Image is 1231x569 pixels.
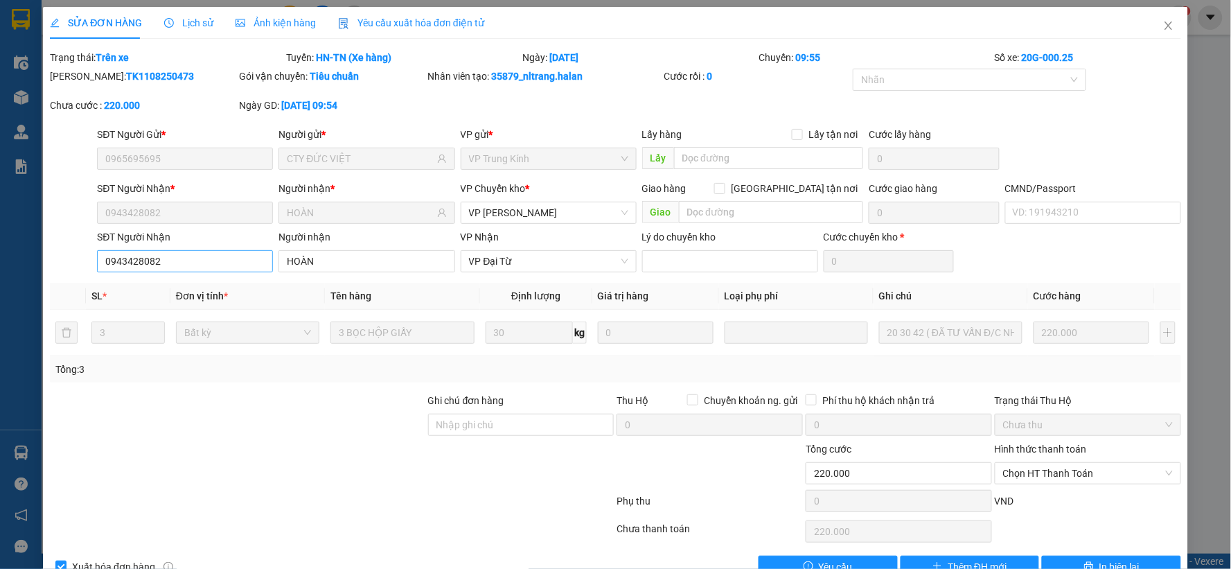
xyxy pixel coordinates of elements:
[97,229,273,245] div: SĐT Người Nhận
[1165,469,1174,478] span: close-circle
[869,202,1000,224] input: Cước giao hàng
[330,290,371,301] span: Tên hàng
[642,147,674,169] span: Lấy
[330,322,474,344] input: VD: Bàn, Ghế
[1034,322,1149,344] input: 0
[642,183,687,194] span: Giao hàng
[869,129,931,140] label: Cước lấy hàng
[757,50,993,65] div: Chuyến:
[239,98,425,113] div: Ngày GD:
[469,202,628,223] span: VP Hoàng Gia
[642,129,682,140] span: Lấy hàng
[285,50,521,65] div: Tuyến:
[642,201,679,223] span: Giao
[96,52,129,63] b: Trên xe
[707,71,713,82] b: 0
[316,52,391,63] b: HN-TN (Xe hàng)
[50,18,60,28] span: edit
[461,229,637,245] div: VP Nhận
[698,393,803,408] span: Chuyển khoản ng. gửi
[97,181,273,196] div: SĐT Người Nhận
[278,229,454,245] div: Người nhận
[338,17,484,28] span: Yêu cầu xuất hóa đơn điện tử
[598,290,649,301] span: Giá trị hàng
[461,127,637,142] div: VP gửi
[281,100,337,111] b: [DATE] 09:54
[50,69,236,84] div: [PERSON_NAME]:
[995,393,1181,408] div: Trạng thái Thu Hộ
[521,50,757,65] div: Ngày:
[615,493,804,518] div: Phụ thu
[236,17,316,28] span: Ảnh kiện hàng
[995,444,1087,455] label: Hình thức thanh toán
[428,414,614,436] input: Ghi chú đơn hàng
[437,154,447,164] span: user
[50,17,142,28] span: SỬA ĐƠN HÀNG
[437,208,447,218] span: user
[278,181,454,196] div: Người nhận
[1034,290,1081,301] span: Cước hàng
[803,127,863,142] span: Lấy tận nơi
[428,69,662,84] div: Nhân viên tạo:
[126,71,194,82] b: TK1108250473
[310,71,359,82] b: Tiêu chuẩn
[97,127,273,142] div: SĐT Người Gửi
[50,98,236,113] div: Chưa cước :
[817,393,940,408] span: Phí thu hộ khách nhận trả
[511,290,560,301] span: Định lượng
[549,52,578,63] b: [DATE]
[164,17,213,28] span: Lịch sử
[1022,52,1074,63] b: 20G-000.25
[615,521,804,545] div: Chưa thanh toán
[674,147,864,169] input: Dọc đường
[598,322,714,344] input: 0
[164,18,174,28] span: clock-circle
[469,251,628,272] span: VP Đại Từ
[91,290,103,301] span: SL
[236,18,245,28] span: picture
[338,18,349,29] img: icon
[492,71,583,82] b: 35879_nltrang.halan
[1003,414,1173,435] span: Chưa thu
[428,395,504,406] label: Ghi chú đơn hàng
[806,444,851,455] span: Tổng cước
[824,229,955,245] div: Cước chuyển kho
[55,362,475,377] div: Tổng: 3
[795,52,820,63] b: 09:55
[469,148,628,169] span: VP Trung Kính
[278,127,454,142] div: Người gửi
[184,322,311,343] span: Bất kỳ
[869,148,1000,170] input: Cước lấy hàng
[719,283,874,310] th: Loại phụ phí
[176,290,228,301] span: Đơn vị tính
[461,183,526,194] span: VP Chuyển kho
[1005,181,1181,196] div: CMND/Passport
[869,183,937,194] label: Cước giao hàng
[679,201,864,223] input: Dọc đường
[239,69,425,84] div: Gói vận chuyển:
[725,181,863,196] span: [GEOGRAPHIC_DATA] tận nơi
[1149,7,1188,46] button: Close
[55,322,78,344] button: delete
[617,395,648,406] span: Thu Hộ
[995,496,1014,507] span: VND
[104,100,140,111] b: 220.000
[573,322,587,344] span: kg
[879,322,1022,344] input: Ghi Chú
[287,151,434,166] input: Tên người gửi
[1003,463,1173,484] span: Chọn HT Thanh Toán
[993,50,1183,65] div: Số xe:
[287,205,434,220] input: Tên người nhận
[1160,322,1176,344] button: plus
[874,283,1028,310] th: Ghi chú
[664,69,851,84] div: Cước rồi :
[48,50,285,65] div: Trạng thái:
[642,229,818,245] div: Lý do chuyển kho
[1163,20,1174,31] span: close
